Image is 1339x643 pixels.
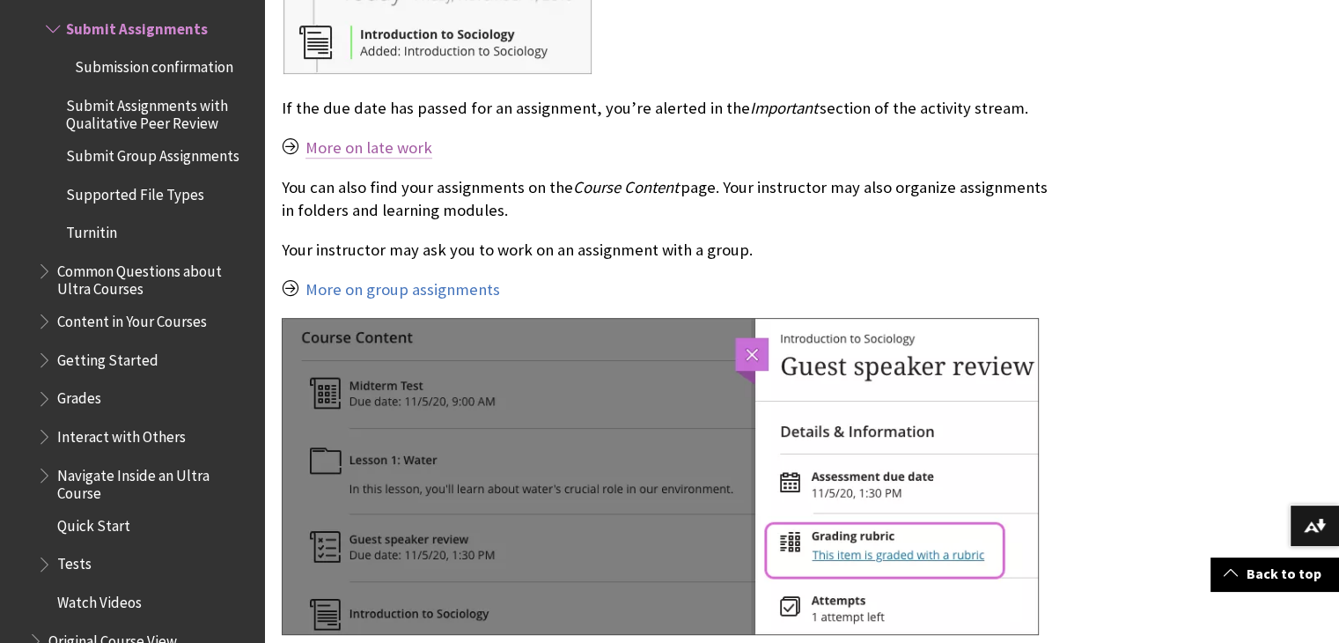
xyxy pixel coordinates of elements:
span: Tests [57,550,92,573]
span: Important [750,98,818,118]
p: If the due date has passed for an assignment, you’re alerted in the section of the activity stream. [282,97,1061,120]
span: Submission confirmation [75,52,233,76]
span: Quick Start [57,511,130,535]
span: Course Content [573,177,679,197]
a: More on late work [305,137,432,159]
span: Interact with Others [57,422,186,446]
span: Content in Your Courses [57,307,207,330]
span: Submit Assignments [66,14,208,38]
span: Getting Started [57,345,158,369]
p: You can also find your assignments on the page. Your instructor may also organize assignments in ... [282,176,1061,222]
p: Your instructor may ask you to work on an assignment with a group. [282,239,1061,262]
span: Supported File Types [66,180,204,203]
span: Submit Group Assignments [66,141,239,165]
span: Watch Videos [57,588,142,611]
a: More on group assignments [305,279,500,300]
span: Grades [57,384,101,408]
a: Back to top [1210,558,1339,590]
span: Submit Assignments with Qualitative Peer Review [66,91,252,132]
span: Navigate Inside an Ultra Course [57,461,252,502]
span: Common Questions about Ultra Courses [57,256,252,298]
span: Turnitin [66,218,117,242]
